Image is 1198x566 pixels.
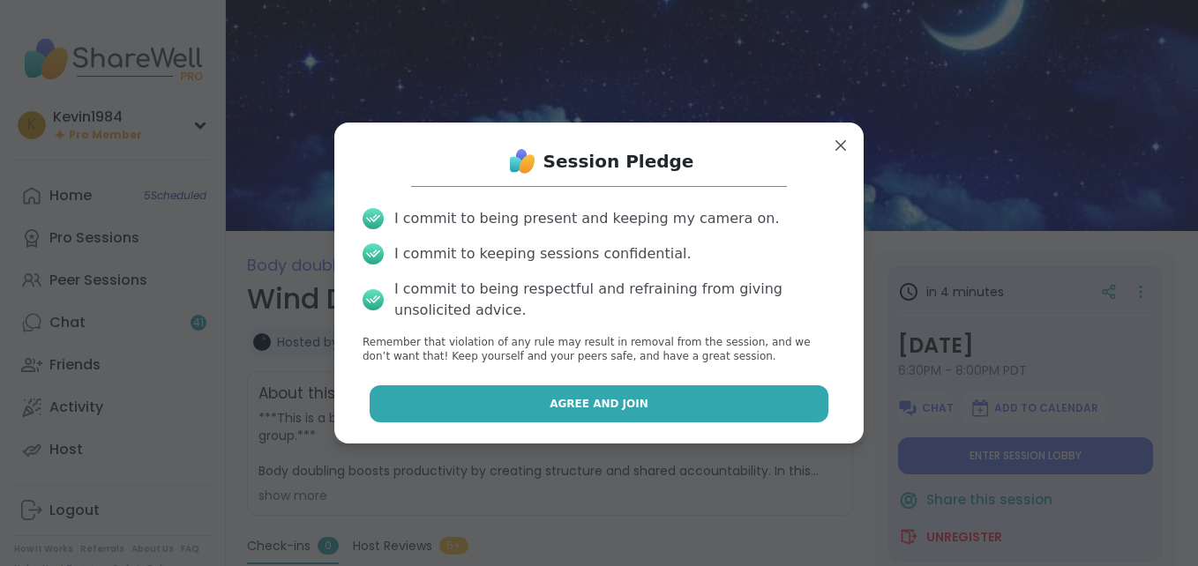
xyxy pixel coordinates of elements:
[394,208,779,229] div: I commit to being present and keeping my camera on.
[394,279,835,321] div: I commit to being respectful and refraining from giving unsolicited advice.
[543,149,694,174] h1: Session Pledge
[505,144,540,179] img: ShareWell Logo
[394,243,692,264] div: I commit to keeping sessions confidential.
[363,335,835,365] p: Remember that violation of any rule may result in removal from the session, and we don’t want tha...
[370,385,829,422] button: Agree and Join
[550,396,648,412] span: Agree and Join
